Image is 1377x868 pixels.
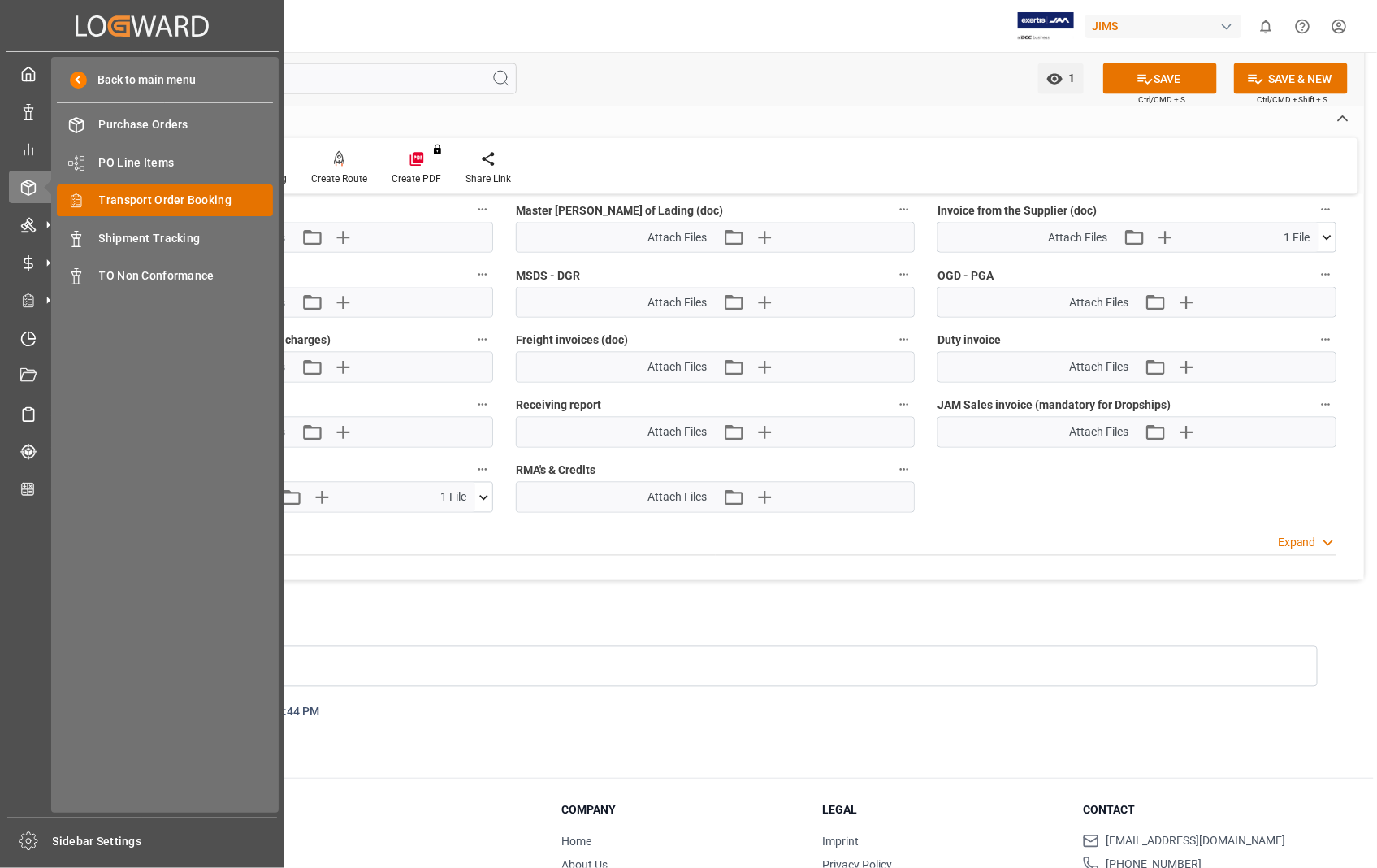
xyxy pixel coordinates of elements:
button: Claim documents [472,394,493,415]
button: Invoice from the Supplier (doc) [1315,199,1336,220]
span: Transport Order Booking [99,192,274,209]
span: Ctrl/CMD + Shift + S [1257,93,1328,106]
span: Attach Files [1069,424,1128,441]
a: My Reports [9,133,275,165]
span: Attach Files [647,489,707,506]
button: open menu [1038,63,1084,94]
a: TO Non Conformance [57,260,273,292]
span: Shipment Tracking [99,230,274,247]
p: Version 1.1.127 [107,853,521,868]
a: Tracking Shipment [9,436,275,467]
a: Home [561,835,591,848]
button: Quote (Freight and/or any additional charges) [472,329,493,350]
button: show 0 new notifications [1248,8,1284,45]
a: Document Management [9,360,275,392]
img: Exertis%20JAM%20-%20Email%20Logo.jpg_1722504956.jpg [1018,12,1074,41]
span: Attach Files [1048,229,1107,246]
button: MSDS - DGR [894,264,915,285]
button: RMA's & Credits [894,459,915,480]
div: Share Link [465,171,511,186]
a: PO Line Items [57,146,273,178]
h3: Company [561,801,802,818]
a: Imprint [822,835,859,848]
p: © 2025 Logward. All rights reserved. [107,839,521,853]
span: 1 [1063,72,1076,85]
input: Search Fields [75,63,517,94]
div: Expand [1278,535,1316,552]
button: JIMS [1085,11,1248,41]
span: Duty invoice [937,332,1001,349]
span: Purchase Orders [99,116,274,133]
button: JAM Sales invoice (mandatory for Dropships) [1315,394,1336,415]
button: Receiving report [894,394,915,415]
div: Create Route [311,171,367,186]
button: Master [PERSON_NAME] of Lading (doc) [894,199,915,220]
span: 1 File [440,489,466,506]
a: Timeslot Management V2 [9,322,275,354]
span: 1 File [1284,229,1310,246]
span: Attach Files [647,294,707,311]
div: JIMS [1085,15,1241,38]
a: CO2 Calculator [9,473,275,505]
span: [EMAIL_ADDRESS][DOMAIN_NAME] [1106,833,1286,850]
button: Preferential tariff [472,264,493,285]
span: Receiving report [516,397,601,414]
span: Freight invoices (doc) [516,332,628,349]
span: MSDS - DGR [516,267,580,284]
button: Freight invoices (doc) [894,329,915,350]
a: My Cockpit [9,58,275,89]
span: Attach Files [647,424,707,441]
button: Proof of Delivery (POD) [472,459,493,480]
span: Attach Files [647,359,707,376]
span: Sidebar Settings [53,833,278,850]
span: TO Non Conformance [99,267,274,284]
span: JAM Sales invoice (mandatory for Dropships) [937,397,1171,414]
span: Invoice from the Supplier (doc) [937,202,1097,219]
h3: Legal [822,801,1063,818]
span: Attach Files [1069,294,1128,311]
span: Ctrl/CMD + S [1138,93,1185,106]
span: Master [PERSON_NAME] of Lading (doc) [516,202,723,219]
a: Data Management [9,95,275,127]
button: Packing List [472,199,493,220]
button: SAVE [1103,63,1217,94]
span: Attach Files [1069,359,1128,376]
span: Back to main menu [87,72,197,89]
button: OGD - PGA [1315,264,1336,285]
a: Sailing Schedules [9,397,275,429]
a: Purchase Orders [57,109,273,141]
p: Low value shipment [132,727,1284,746]
span: OGD - PGA [937,267,994,284]
button: Help Center [1284,8,1321,45]
a: Shipment Tracking [57,222,273,254]
span: Attach Files [647,229,707,246]
h3: Contact [1083,801,1323,818]
button: SAVE & NEW [1234,63,1348,94]
button: Duty invoice [1315,329,1336,350]
a: Transport Order Booking [57,184,273,216]
span: PO Line Items [99,154,274,171]
span: RMA's & Credits [516,462,595,480]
